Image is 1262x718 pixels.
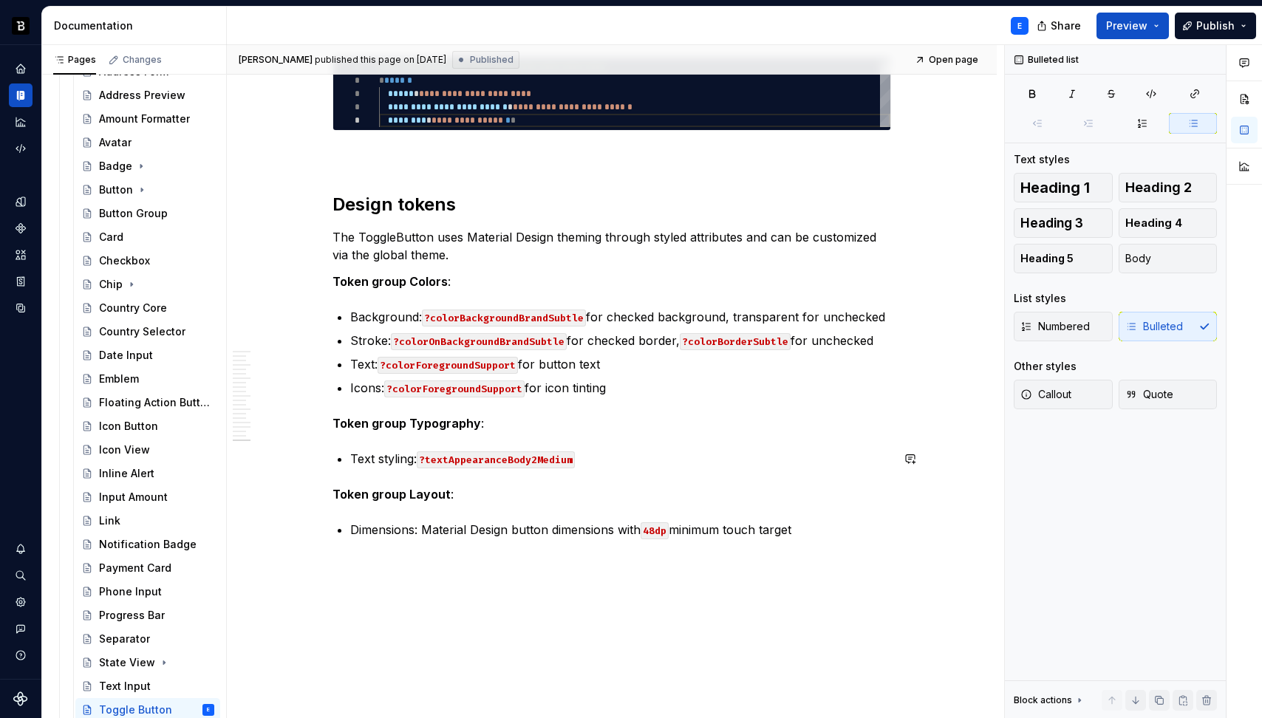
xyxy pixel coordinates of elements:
a: Analytics [9,110,33,134]
div: Emblem [99,372,139,386]
p: Dimensions: Material Design button dimensions with minimum touch target [350,521,891,538]
a: Inline Alert [75,462,220,485]
span: Preview [1106,18,1147,33]
code: ?colorForegroundSupport [378,357,518,374]
div: List styles [1014,291,1066,306]
div: Text Input [99,679,151,694]
div: Floating Action Button [99,395,211,410]
div: Address Preview [99,88,185,103]
strong: Token group Colors [332,274,448,289]
strong: Token group Layout [332,487,451,502]
a: Button Group [75,202,220,225]
div: Notification Badge [99,537,197,552]
button: Heading 1 [1014,173,1113,202]
a: Input Amount [75,485,220,509]
a: Country Core [75,296,220,320]
div: Icon Button [99,419,158,434]
a: Icon Button [75,414,220,438]
p: The ToggleButton uses Material Design theming through styled attributes and can be customized via... [332,228,891,264]
div: Inline Alert [99,466,154,481]
a: Chip [75,273,220,296]
div: Changes [123,54,162,66]
h2: Design tokens [332,193,891,216]
span: Heading 2 [1125,180,1192,195]
p: Stroke: for checked border, for unchecked [350,332,891,349]
div: Block actions [1014,694,1072,706]
a: Date Input [75,343,220,367]
a: Country Selector [75,320,220,343]
a: Separator [75,627,220,651]
button: Callout [1014,380,1113,409]
a: Settings [9,590,33,614]
button: Heading 4 [1119,208,1218,238]
a: Open page [910,49,985,70]
div: Input Amount [99,490,168,505]
span: Heading 5 [1020,251,1074,266]
div: Button [99,182,133,197]
a: Code automation [9,137,33,160]
div: Checkbox [99,253,150,268]
p: Icons: for icon tinting [350,379,891,397]
div: Assets [9,243,33,267]
button: Search ⌘K [9,564,33,587]
div: Country Core [99,301,167,315]
a: Icon View [75,438,220,462]
img: ef5c8306-425d-487c-96cf-06dd46f3a532.png [12,17,30,35]
a: Badge [75,154,220,178]
code: ?textAppearanceBody2Medium [417,451,575,468]
div: Phone Input [99,584,162,599]
span: Heading 3 [1020,216,1083,230]
div: Link [99,513,120,528]
div: Badge [99,159,132,174]
span: Share [1051,18,1081,33]
a: Documentation [9,83,33,107]
a: Checkbox [75,249,220,273]
a: Notification Badge [75,533,220,556]
a: Amount Formatter [75,107,220,131]
a: Progress Bar [75,604,220,627]
span: Publish [1196,18,1235,33]
div: Notifications [9,537,33,561]
span: Heading 1 [1020,180,1090,195]
button: Preview [1096,13,1169,39]
button: Numbered [1014,312,1113,341]
a: State View [75,651,220,674]
a: Button [75,178,220,202]
div: Button Group [99,206,168,221]
div: Card [99,230,123,245]
div: Date Input [99,348,153,363]
span: [PERSON_NAME] [239,54,313,66]
span: Published [470,54,514,66]
a: Phone Input [75,580,220,604]
div: Pages [53,54,96,66]
div: Separator [99,632,150,646]
code: ?colorOnBackgroundBrandSubtle [391,333,567,350]
button: Contact support [9,617,33,640]
div: Icon View [99,442,150,457]
a: Link [75,509,220,533]
div: Amount Formatter [99,112,190,126]
a: Storybook stories [9,270,33,293]
p: : [332,485,891,503]
a: Floating Action Button [75,391,220,414]
div: Other styles [1014,359,1077,374]
div: E [207,702,210,717]
code: ?colorBorderSubtle [680,333,791,350]
div: State View [99,655,155,670]
a: Design tokens [9,190,33,213]
div: Text styles [1014,152,1070,167]
a: Text Input [75,674,220,698]
a: Data sources [9,296,33,320]
p: Text: for button text [350,355,891,373]
code: ?colorForegroundSupport [384,380,525,397]
div: Country Selector [99,324,185,339]
a: Home [9,57,33,81]
p: Text styling: [350,450,891,468]
div: Documentation [54,18,220,33]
